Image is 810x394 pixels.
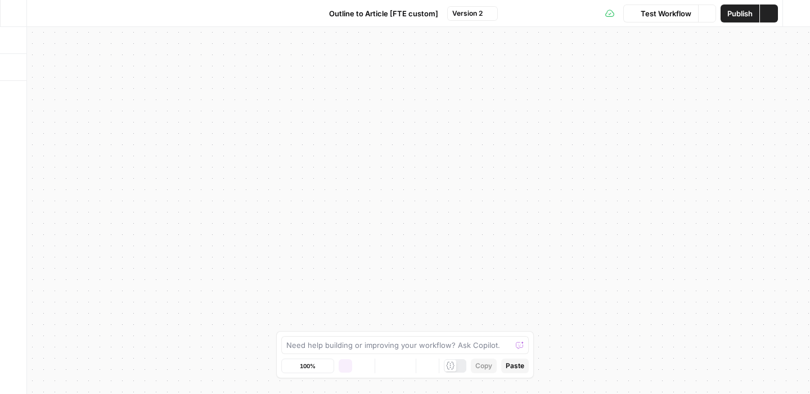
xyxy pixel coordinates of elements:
span: Outline to Article [FTE custom] [329,8,438,19]
span: Paste [506,361,524,371]
span: Copy [475,361,492,371]
span: 100% [300,361,316,370]
button: Publish [721,4,759,22]
button: Test Workflow [623,4,698,22]
button: Paste [501,359,529,373]
span: Version 2 [452,8,483,19]
button: Copy [471,359,497,373]
span: Test Workflow [641,8,691,19]
span: Publish [727,8,753,19]
button: Outline to Article [FTE custom] [312,4,445,22]
button: Version 2 [447,6,498,21]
